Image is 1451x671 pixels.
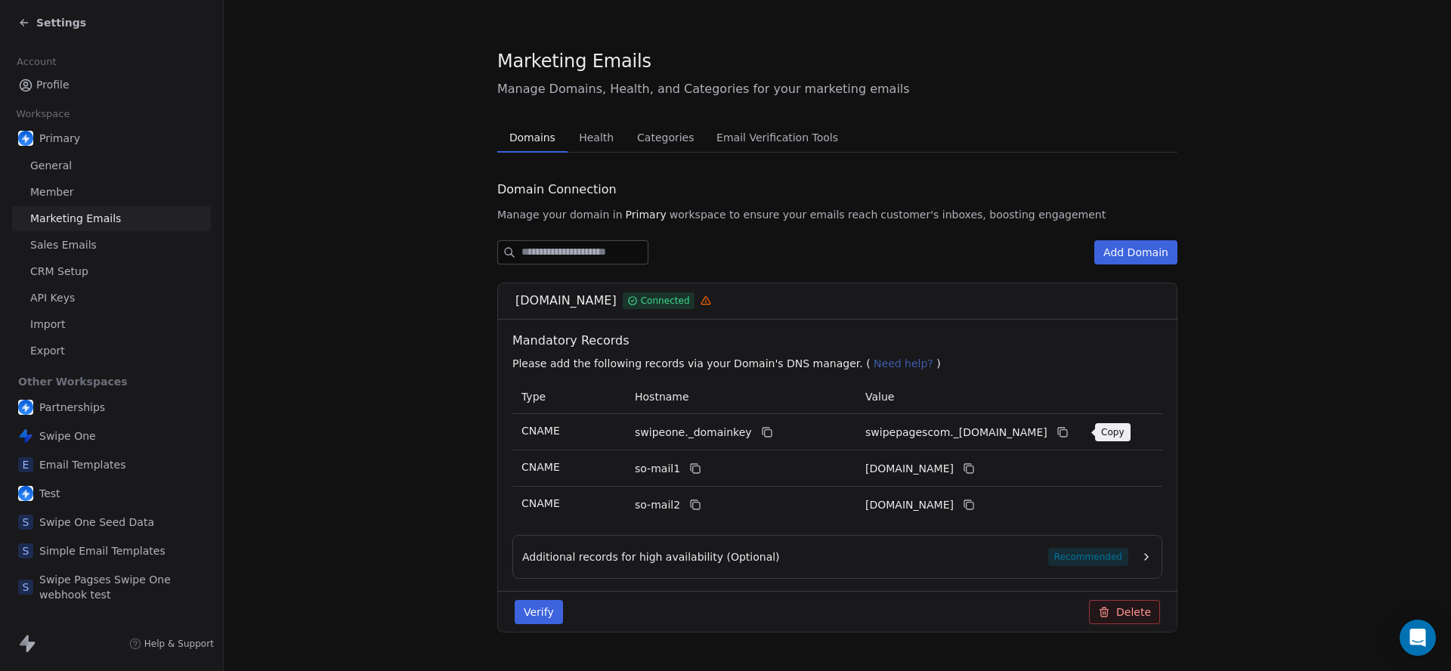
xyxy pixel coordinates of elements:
[18,457,33,472] span: E
[10,103,76,125] span: Workspace
[36,15,86,30] span: Settings
[497,80,1177,98] span: Manage Domains, Health, and Categories for your marketing emails
[865,461,954,477] span: swipepagescom1.swipeone.email
[39,543,166,558] span: Simple Email Templates
[874,357,933,370] span: Need help?
[522,548,1152,566] button: Additional records for high availability (Optional)Recommended
[1101,426,1125,438] p: Copy
[865,391,894,403] span: Value
[12,259,211,284] a: CRM Setup
[39,428,96,444] span: Swipe One
[30,211,121,227] span: Marketing Emails
[670,207,878,222] span: workspace to ensure your emails reach
[497,181,617,199] span: Domain Connection
[39,486,60,501] span: Test
[522,549,780,564] span: Additional records for high availability (Optional)
[573,127,620,148] span: Health
[635,461,680,477] span: so-mail1
[12,286,211,311] a: API Keys
[512,356,1168,371] p: Please add the following records via your Domain's DNS manager. ( )
[865,497,954,513] span: swipepagescom2.swipeone.email
[18,131,33,146] img: user_01J93QE9VH11XXZQZDP4TWZEES.jpg
[30,290,75,306] span: API Keys
[39,572,205,602] span: Swipe Pagses Swipe One webhook test
[30,158,72,174] span: General
[18,400,33,415] img: user_01J93QE9VH11XXZQZDP4TWZEES.jpg
[30,237,97,253] span: Sales Emails
[39,131,80,146] span: Primary
[497,207,623,222] span: Manage your domain in
[1089,600,1160,624] button: Delete
[12,153,211,178] a: General
[880,207,1106,222] span: customer's inboxes, boosting engagement
[12,312,211,337] a: Import
[39,457,125,472] span: Email Templates
[18,515,33,530] span: S
[1400,620,1436,656] div: Open Intercom Messenger
[30,184,74,200] span: Member
[626,207,667,222] span: Primary
[641,294,690,308] span: Connected
[30,264,88,280] span: CRM Setup
[30,317,65,332] span: Import
[18,15,86,30] a: Settings
[635,425,752,441] span: swipeone._domainkey
[36,77,70,93] span: Profile
[521,389,617,405] p: Type
[18,486,33,501] img: user_01J93QE9VH11XXZQZDP4TWZEES.jpg
[512,332,1168,350] span: Mandatory Records
[18,580,33,595] span: S
[10,51,63,73] span: Account
[865,425,1047,441] span: swipepagescom._domainkey.swipeone.email
[503,127,562,148] span: Domains
[144,638,214,650] span: Help & Support
[12,73,211,97] a: Profile
[635,497,680,513] span: so-mail2
[1048,548,1128,566] span: Recommended
[30,343,65,359] span: Export
[1094,240,1177,264] button: Add Domain
[521,425,560,437] span: CNAME
[635,391,689,403] span: Hostname
[521,461,560,473] span: CNAME
[12,233,211,258] a: Sales Emails
[631,127,700,148] span: Categories
[12,206,211,231] a: Marketing Emails
[39,515,154,530] span: Swipe One Seed Data
[129,638,214,650] a: Help & Support
[515,292,617,310] span: [DOMAIN_NAME]
[497,50,651,73] span: Marketing Emails
[710,127,844,148] span: Email Verification Tools
[39,400,105,415] span: Partnerships
[12,370,134,394] span: Other Workspaces
[18,428,33,444] img: swipeone-app-icon.png
[12,180,211,205] a: Member
[515,600,563,624] button: Verify
[521,497,560,509] span: CNAME
[18,543,33,558] span: S
[12,339,211,363] a: Export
